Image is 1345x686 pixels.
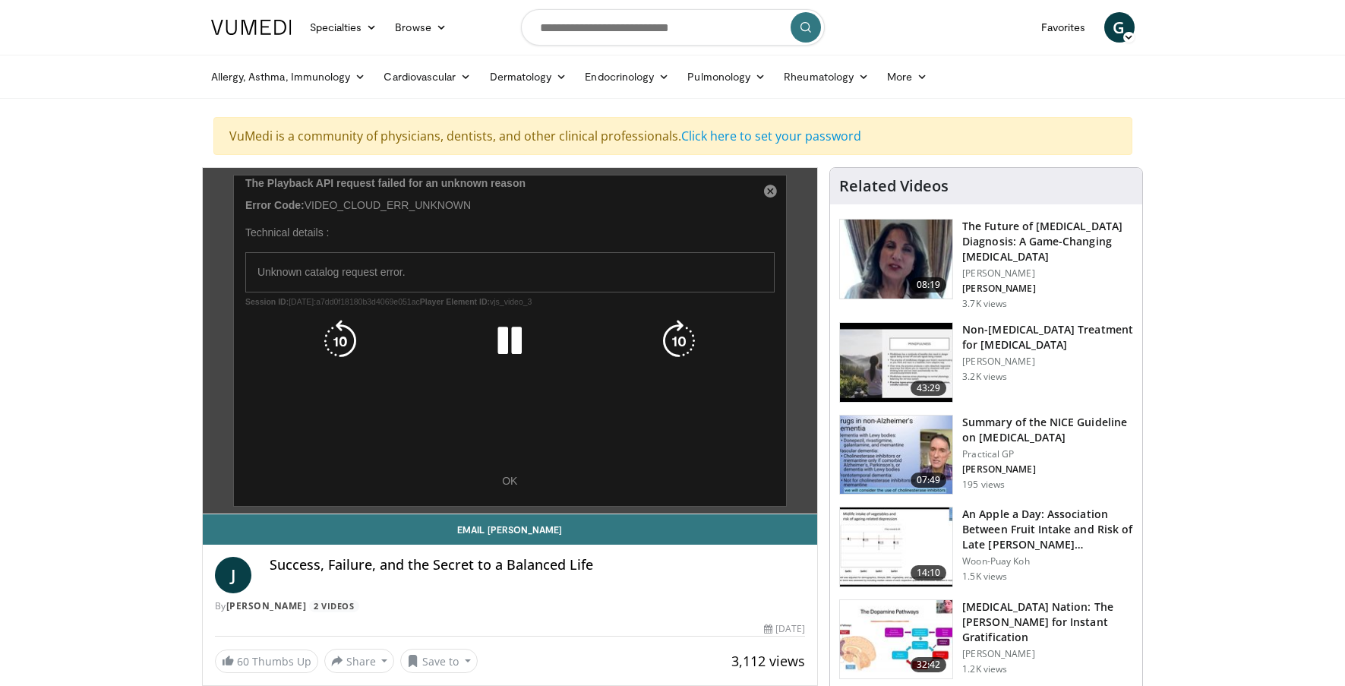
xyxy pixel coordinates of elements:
[962,298,1007,310] p: 3.7K views
[215,557,251,593] a: J
[840,220,952,299] img: 5773f076-af47-4b25-9313-17a31d41bb95.150x105_q85_crop-smart_upscale.jpg
[962,415,1133,445] h3: Summary of the NICE Guideline on [MEDICAL_DATA]
[309,600,359,613] a: 2 Videos
[203,514,818,545] a: Email [PERSON_NAME]
[839,219,1133,310] a: 08:19 The Future of [MEDICAL_DATA] Diagnosis: A Game-Changing [MEDICAL_DATA] [PERSON_NAME] [PERSO...
[211,20,292,35] img: VuMedi Logo
[215,599,806,613] div: By
[911,657,947,672] span: 32:42
[386,12,456,43] a: Browse
[202,62,375,92] a: Allergy, Asthma, Immunology
[962,648,1133,660] p: [PERSON_NAME]
[839,322,1133,403] a: 43:29 Non-[MEDICAL_DATA] Treatment for [MEDICAL_DATA] [PERSON_NAME] 3.2K views
[226,599,307,612] a: [PERSON_NAME]
[911,473,947,488] span: 07:49
[962,555,1133,567] p: Woon-Puay Koh
[576,62,678,92] a: Endocrinology
[764,622,805,636] div: [DATE]
[962,448,1133,460] p: Practical GP
[270,557,806,574] h4: Success, Failure, and the Secret to a Balanced Life
[731,652,805,670] span: 3,112 views
[839,507,1133,587] a: 14:10 An Apple a Day: Association Between Fruit Intake and Risk of Late [PERSON_NAME]… Woon-Puay ...
[203,168,818,514] video-js: Video Player
[839,599,1133,680] a: 32:42 [MEDICAL_DATA] Nation: The [PERSON_NAME] for Instant Gratification [PERSON_NAME] 1.2K views
[962,507,1133,552] h3: An Apple a Day: Association Between Fruit Intake and Risk of Late [PERSON_NAME]…
[962,219,1133,264] h3: The Future of [MEDICAL_DATA] Diagnosis: A Game-Changing [MEDICAL_DATA]
[911,381,947,396] span: 43:29
[215,650,318,673] a: 60 Thumbs Up
[962,356,1133,368] p: [PERSON_NAME]
[400,649,478,673] button: Save to
[839,415,1133,495] a: 07:49 Summary of the NICE Guideline on [MEDICAL_DATA] Practical GP [PERSON_NAME] 195 views
[775,62,878,92] a: Rheumatology
[840,507,952,586] img: 0fb96a29-ee07-42a6-afe7-0422f9702c53.150x105_q85_crop-smart_upscale.jpg
[962,479,1005,491] p: 195 views
[678,62,775,92] a: Pulmonology
[962,267,1133,280] p: [PERSON_NAME]
[324,649,395,673] button: Share
[481,62,576,92] a: Dermatology
[962,599,1133,645] h3: [MEDICAL_DATA] Nation: The [PERSON_NAME] for Instant Gratification
[521,9,825,46] input: Search topics, interventions
[962,663,1007,675] p: 1.2K views
[911,277,947,292] span: 08:19
[301,12,387,43] a: Specialties
[962,571,1007,583] p: 1.5K views
[840,416,952,495] img: 8e949c61-8397-4eef-823a-95680e5d1ed1.150x105_q85_crop-smart_upscale.jpg
[962,371,1007,383] p: 3.2K views
[1104,12,1135,43] a: G
[374,62,480,92] a: Cardiovascular
[213,117,1132,155] div: VuMedi is a community of physicians, dentists, and other clinical professionals.
[962,322,1133,352] h3: Non-[MEDICAL_DATA] Treatment for [MEDICAL_DATA]
[878,62,936,92] a: More
[911,565,947,580] span: 14:10
[681,128,861,144] a: Click here to set your password
[840,323,952,402] img: eb9441ca-a77b-433d-ba99-36af7bbe84ad.150x105_q85_crop-smart_upscale.jpg
[962,283,1133,295] p: [PERSON_NAME]
[839,177,949,195] h4: Related Videos
[1032,12,1095,43] a: Favorites
[962,463,1133,476] p: [PERSON_NAME]
[237,654,249,669] span: 60
[840,600,952,679] img: 8c144ef5-ad01-46b8-bbf2-304ffe1f6934.150x105_q85_crop-smart_upscale.jpg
